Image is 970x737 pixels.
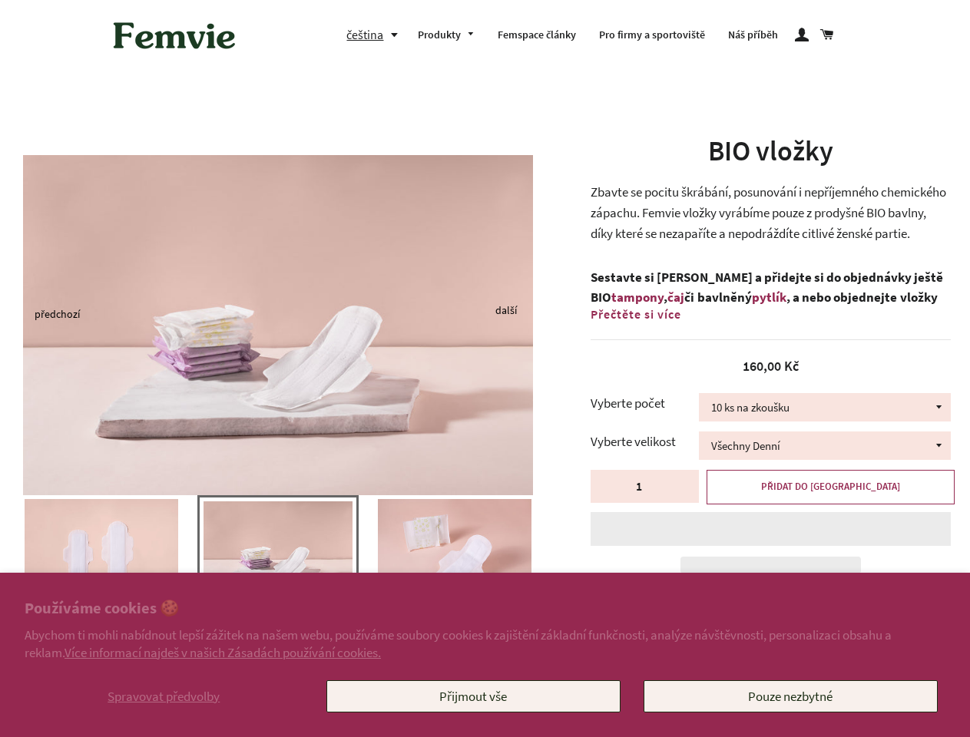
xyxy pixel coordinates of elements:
[25,626,945,660] p: Abychom ti mohli nabídnout lepší zážitek na našem webu, používáme soubory cookies k zajištění zák...
[105,12,243,59] img: Femvie
[591,132,951,170] h1: BIO vložky
[752,289,786,306] a: pytlík
[25,680,303,712] button: Spravovat předvolby
[25,499,178,606] img: TER06158_nahled_1_091e23ec-37ff-46ed-a834-762dc0b65797_400x.jpg
[378,499,531,606] img: TER06094_nahled_400x.jpg
[591,306,681,322] span: Přečtěte si více
[591,393,699,414] label: Vyberte počet
[25,597,945,620] h2: Používáme cookies 🍪
[486,15,588,55] a: Femspace články
[591,431,699,452] label: Vyberte velikost
[406,15,486,55] a: Produkty
[591,269,943,327] strong: Sestavte si [PERSON_NAME] a přidejte si do objednávky ještě BIO , či bavlněný , a nebo objednejte...
[591,183,946,241] span: Zbavte se pocitu škrábání, posunování i nepříjemného chemického zápachu. Femvie vložky vyrábíme p...
[346,25,406,45] button: čeština
[644,680,938,712] button: Pouze nezbytné
[761,480,900,493] span: PŘIDAT DO [GEOGRAPHIC_DATA]
[611,289,664,306] a: tampony
[23,155,533,495] img: TER06110_nahled_524fe1a8-a451-4469-b324-04e95c820d41_800x.jpg
[204,501,353,604] img: TER06110_nahled_524fe1a8-a451-4469-b324-04e95c820d41_400x.jpg
[717,15,790,55] a: Náš příběh
[707,470,955,504] button: PŘIDAT DO [GEOGRAPHIC_DATA]
[326,680,621,712] button: Přijmout vše
[667,289,684,306] a: čaj
[588,15,717,55] a: Pro firmy a sportoviště
[495,310,503,314] button: Next
[743,357,799,375] span: 160,00 Kč
[108,688,220,705] span: Spravovat předvolby
[35,314,42,318] button: Previous
[65,644,381,661] a: Více informací najdeš v našich Zásadách používání cookies.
